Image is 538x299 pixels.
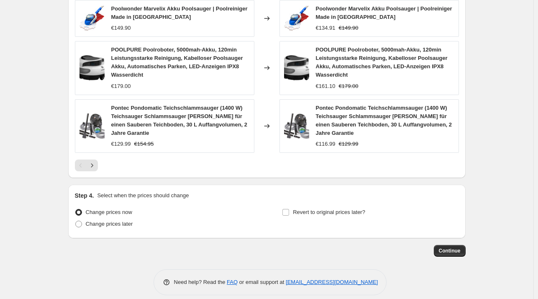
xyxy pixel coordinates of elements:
[316,46,448,78] span: POOLPURE Poolroboter, 5000mah-Akku, 120min Leistungsstarke Reinigung, Kabelloser Poolsauger Akku,...
[316,105,452,136] span: Pontec Pondomatic Teichschlammsauger (1400 W) Teichsauger Schlammsauger [PERSON_NAME] für einen S...
[111,46,243,78] span: POOLPURE Poolroboter, 5000mah-Akku, 120min Leistungsstarke Reinigung, Kabelloser Poolsauger Akku,...
[284,55,309,80] img: 51CdCrK7EkL_80x.jpg
[316,24,336,32] div: €134.91
[111,82,131,90] div: €179.00
[86,221,133,227] span: Change prices later
[174,279,227,285] span: Need help? Read the
[97,191,189,200] p: Select when the prices should change
[339,82,359,90] strike: €179.00
[316,5,452,20] span: Poolwonder Marvelix Akku Poolsauger | Poolreiniger Made in [GEOGRAPHIC_DATA]
[286,279,378,285] a: [EMAIL_ADDRESS][DOMAIN_NAME]
[293,209,365,215] span: Revert to original prices later?
[339,140,359,148] strike: €129.99
[284,113,309,139] img: 81Rxg-SpgZL_80x.jpg
[79,55,105,80] img: 51CdCrK7EkL_80x.jpg
[111,140,131,148] div: €129.99
[434,245,466,257] button: Continue
[238,279,286,285] span: or email support at
[339,24,359,32] strike: €149.90
[79,6,105,31] img: 71xuO3S19uL_80x.jpg
[439,247,461,254] span: Continue
[316,140,336,148] div: €116.99
[75,160,98,171] nav: Pagination
[86,160,98,171] button: Next
[111,105,248,136] span: Pontec Pondomatic Teichschlammsauger (1400 W) Teichsauger Schlammsauger [PERSON_NAME] für einen S...
[75,191,94,200] h2: Step 4.
[134,140,154,148] strike: €154.95
[86,209,132,215] span: Change prices now
[111,24,131,32] div: €149.90
[284,6,309,31] img: 71xuO3S19uL_80x.jpg
[316,82,336,90] div: €161.10
[79,113,105,139] img: 81Rxg-SpgZL_80x.jpg
[111,5,248,20] span: Poolwonder Marvelix Akku Poolsauger | Poolreiniger Made in [GEOGRAPHIC_DATA]
[227,279,238,285] a: FAQ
